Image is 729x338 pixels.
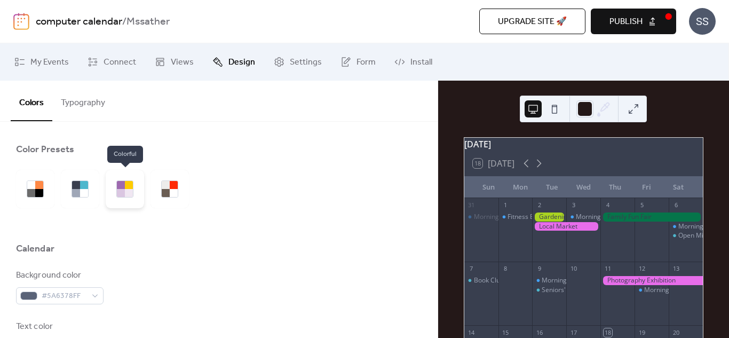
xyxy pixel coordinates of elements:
[635,286,669,295] div: Morning Yoga Bliss
[467,201,476,209] div: 31
[669,231,703,240] div: Open Mic Night
[13,13,29,30] img: logo
[126,12,170,32] b: Mssather
[502,328,510,336] div: 15
[669,222,703,231] div: Morning Yoga Bliss
[16,143,74,156] div: Color Presets
[689,8,716,35] div: SS
[672,328,680,336] div: 20
[504,177,536,198] div: Mon
[638,328,646,336] div: 19
[16,242,54,255] div: Calendar
[16,269,101,282] div: Background color
[569,201,577,209] div: 3
[122,12,126,32] b: /
[11,81,52,121] button: Colors
[569,265,577,273] div: 10
[535,328,543,336] div: 16
[631,177,662,198] div: Fri
[604,201,612,209] div: 4
[644,286,701,295] div: Morning Yoga Bliss
[678,231,724,240] div: Open Mic Night
[502,201,510,209] div: 1
[498,15,567,28] span: Upgrade site 🚀
[473,177,504,198] div: Sun
[204,48,263,76] a: Design
[467,328,476,336] div: 14
[464,276,498,285] div: Book Club Gathering
[474,276,535,285] div: Book Club Gathering
[638,201,646,209] div: 5
[107,146,143,163] span: Colorful
[532,213,566,222] div: Gardening Workshop
[474,213,531,222] div: Morning Yoga Bliss
[568,177,599,198] div: Wed
[386,48,440,76] a: Install
[536,177,567,198] div: Tue
[638,265,646,273] div: 12
[171,56,194,69] span: Views
[464,138,703,151] div: [DATE]
[502,265,510,273] div: 8
[591,9,676,34] button: Publish
[36,12,122,32] a: computer calendar
[535,265,543,273] div: 9
[569,328,577,336] div: 17
[566,213,600,222] div: Morning Yoga Bliss
[604,265,612,273] div: 11
[542,276,599,285] div: Morning Yoga Bliss
[266,48,330,76] a: Settings
[535,201,543,209] div: 2
[672,265,680,273] div: 13
[604,328,612,336] div: 18
[6,48,77,76] a: My Events
[464,213,498,222] div: Morning Yoga Bliss
[600,276,703,285] div: Photography Exhibition
[147,48,202,76] a: Views
[332,48,384,76] a: Form
[600,213,703,222] div: Family Fun Fair
[52,81,114,120] button: Typography
[30,56,69,69] span: My Events
[672,201,680,209] div: 6
[16,320,101,333] div: Text color
[410,56,432,69] span: Install
[663,177,694,198] div: Sat
[498,213,533,222] div: Fitness Bootcamp
[290,56,322,69] span: Settings
[532,286,566,295] div: Seniors' Social Tea
[42,290,86,303] span: #5A6378FF
[479,9,585,34] button: Upgrade site 🚀
[542,286,598,295] div: Seniors' Social Tea
[576,213,633,222] div: Morning Yoga Bliss
[80,48,144,76] a: Connect
[467,265,476,273] div: 7
[609,15,643,28] span: Publish
[104,56,136,69] span: Connect
[356,56,376,69] span: Form
[228,56,255,69] span: Design
[532,276,566,285] div: Morning Yoga Bliss
[599,177,631,198] div: Thu
[532,222,600,231] div: Local Market
[508,213,560,222] div: Fitness Bootcamp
